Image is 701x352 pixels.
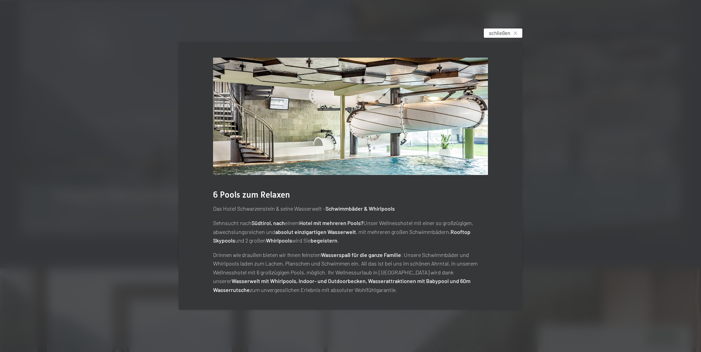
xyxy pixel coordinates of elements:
[213,190,290,200] span: 6 Pools zum Relaxen
[275,228,356,235] strong: absolut einzigartigen Wasserwelt
[311,237,337,244] strong: begeistern
[213,219,488,245] p: Sehnsucht nach einem Unser Wellnesshotel mit einer so großzügigen, abwechslungsreichen und , mit ...
[325,205,395,212] strong: Schwimmbäder & Whirlpools
[213,204,488,213] p: Das Hotel Schwarzenstein & seine Wasserwelt –
[252,220,285,226] strong: Südtirol, nach
[299,220,364,226] strong: Hotel mit mehreren Pools?
[266,237,292,244] strong: Whirlpools
[489,30,510,37] span: schließen
[213,58,488,175] img: Urlaub - Schwimmbad - Sprudelbänke - Babybecken uvw.
[321,251,401,258] strong: Wasserspaß für die ganze Familie
[213,250,488,294] p: Drinnen wie draußen bieten wir Ihnen feinsten : Unsere Schwimmbäder und Whirlpools laden zum Lach...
